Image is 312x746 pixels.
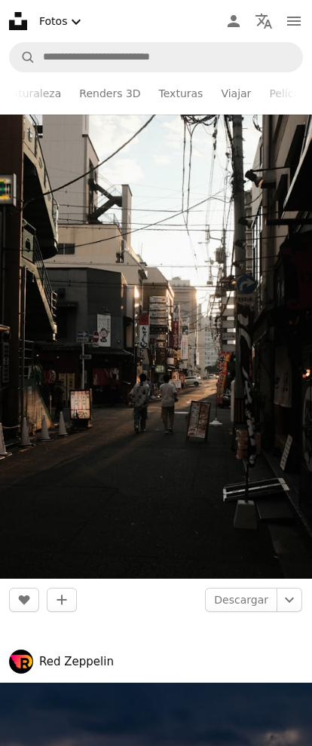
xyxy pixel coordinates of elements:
[249,6,279,36] button: Idioma
[9,588,39,612] button: Me gusta
[9,650,33,674] img: Ve al perfil de Red Zeppelin
[39,654,114,669] a: Red Zeppelin
[33,6,91,37] button: Seleccionar tipo de material
[4,72,61,115] a: Naturaleza
[219,6,249,36] a: Iniciar sesión / Registrarse
[9,42,303,72] form: Encuentra imágenes en todo el sitio
[10,43,35,72] button: Buscar en Unsplash
[159,72,203,115] a: Texturas
[269,72,309,115] a: Película
[47,588,77,612] button: Añade a la colección
[205,588,277,612] a: Descargar
[279,6,309,36] button: Menú
[277,588,302,612] button: Elegir el tamaño de descarga
[221,72,251,115] a: Viajar
[79,72,140,115] a: Renders 3D
[9,12,27,30] a: Inicio — Unsplash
